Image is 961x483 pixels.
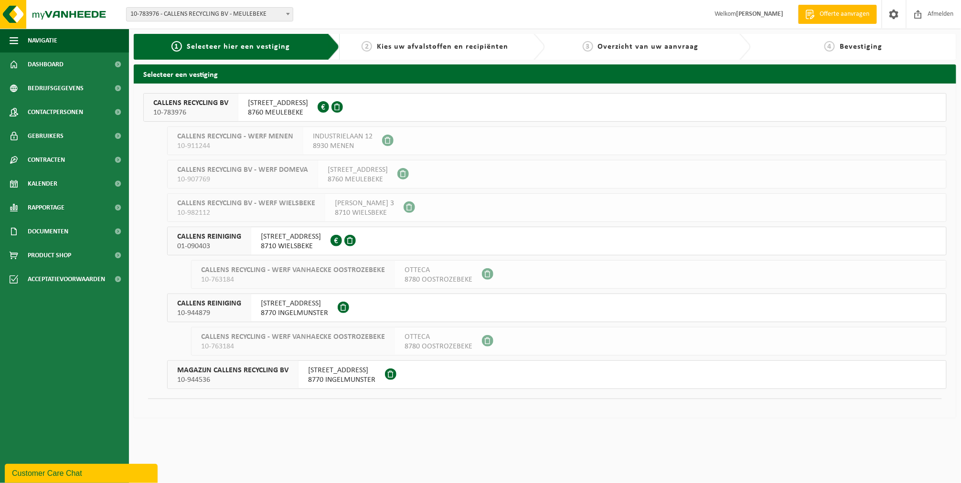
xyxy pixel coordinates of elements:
[261,241,321,251] span: 8710 WIELSBEKE
[28,172,57,196] span: Kalender
[261,308,328,318] span: 8770 INGELMUNSTER
[28,100,83,124] span: Contactpersonen
[177,241,241,251] span: 01-090403
[328,165,388,175] span: [STREET_ADDRESS]
[328,175,388,184] span: 8760 MEULEBEKE
[177,366,288,375] span: MAGAZIJN CALLENS RECYCLING BV
[126,7,293,21] span: 10-783976 - CALLENS RECYCLING BV - MEULEBEKE
[171,41,182,52] span: 1
[28,220,68,243] span: Documenten
[177,308,241,318] span: 10-944879
[377,43,508,51] span: Kies uw afvalstoffen en recipiënten
[177,208,315,218] span: 10-982112
[736,10,784,18] strong: [PERSON_NAME]
[598,43,699,51] span: Overzicht van uw aanvraag
[798,5,877,24] a: Offerte aanvragen
[177,232,241,241] span: CALLENS REINIGING
[177,141,293,151] span: 10-911244
[177,132,293,141] span: CALLENS RECYCLING - WERF MENEN
[28,76,84,100] span: Bedrijfsgegevens
[167,227,947,255] button: CALLENS REINIGING 01-090403 [STREET_ADDRESS]8710 WIELSBEKE
[28,148,65,172] span: Contracten
[134,64,956,83] h2: Selecteer een vestiging
[405,342,472,351] span: 8780 OOSTROZEBEKE
[153,108,228,117] span: 10-783976
[201,332,385,342] span: CALLENS RECYCLING - WERF VANHAECKE OOSTROZEBEKE
[167,360,947,389] button: MAGAZIJN CALLENS RECYCLING BV 10-944536 [STREET_ADDRESS]8770 INGELMUNSTER
[405,265,472,275] span: OTTECA
[313,132,373,141] span: INDUSTRIELAAN 12
[177,299,241,308] span: CALLENS REINIGING
[313,141,373,151] span: 8930 MENEN
[308,375,375,385] span: 8770 INGELMUNSTER
[28,124,64,148] span: Gebruikers
[405,275,472,284] span: 8780 OOSTROZEBEKE
[28,196,64,220] span: Rapportage
[248,108,308,117] span: 8760 MEULEBEKE
[5,462,160,483] iframe: chat widget
[308,366,375,375] span: [STREET_ADDRESS]
[177,375,288,385] span: 10-944536
[28,52,64,76] span: Dashboard
[187,43,290,51] span: Selecteer hier een vestiging
[201,342,385,351] span: 10-763184
[335,199,394,208] span: [PERSON_NAME] 3
[127,8,293,21] span: 10-783976 - CALLENS RECYCLING BV - MEULEBEKE
[177,199,315,208] span: CALLENS RECYCLING BV - WERF WIELSBEKE
[28,29,57,52] span: Navigatie
[177,165,308,175] span: CALLENS RECYCLING BV - WERF DOMEVA
[335,208,394,218] span: 8710 WIELSBEKE
[153,98,228,108] span: CALLENS RECYCLING BV
[261,299,328,308] span: [STREET_ADDRESS]
[143,93,947,122] button: CALLENS RECYCLING BV 10-783976 [STREET_ADDRESS]8760 MEULEBEKE
[248,98,308,108] span: [STREET_ADDRESS]
[28,243,71,267] span: Product Shop
[177,175,308,184] span: 10-907769
[840,43,882,51] span: Bevestiging
[818,10,872,19] span: Offerte aanvragen
[362,41,372,52] span: 2
[201,265,385,275] span: CALLENS RECYCLING - WERF VANHAECKE OOSTROZEBEKE
[824,41,835,52] span: 4
[405,332,472,342] span: OTTECA
[201,275,385,284] span: 10-763184
[28,267,105,291] span: Acceptatievoorwaarden
[583,41,593,52] span: 3
[167,294,947,322] button: CALLENS REINIGING 10-944879 [STREET_ADDRESS]8770 INGELMUNSTER
[261,232,321,241] span: [STREET_ADDRESS]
